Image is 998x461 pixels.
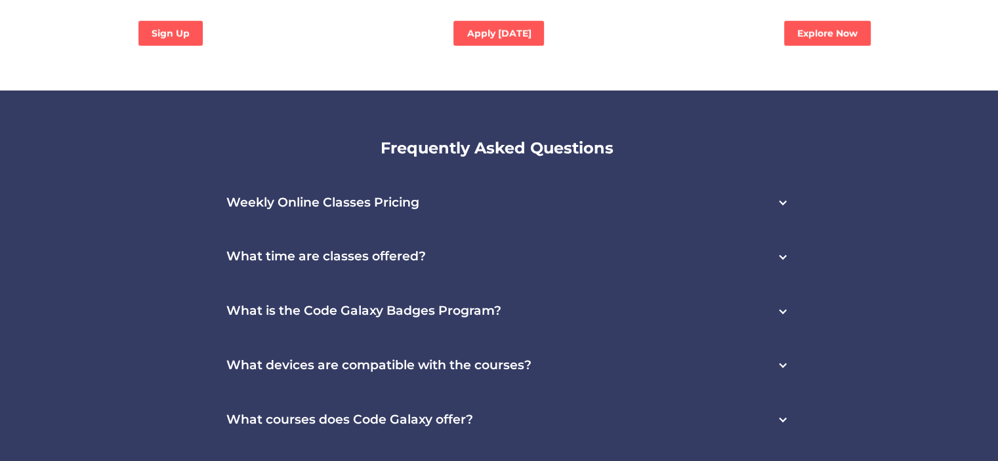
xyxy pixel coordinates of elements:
div: Weekly Online Classes Pricing [198,176,801,230]
h2: Frequently Asked Questions [167,136,828,160]
h3: What time are classes offered? [226,249,426,264]
div: What time are classes offered? [198,230,801,284]
h3: What devices are compatible with the courses? [226,358,531,373]
a: Explore Now [784,21,871,46]
a: Apply [DATE] [453,21,544,46]
h3: What is the Code Galaxy Badges Program? [226,304,501,319]
a: Sign Up [138,21,203,46]
h3: What courses does Code Galaxy offer? [226,412,473,428]
div: What courses does Code Galaxy offer? [198,393,801,447]
h3: Weekly Online Classes Pricing [226,195,419,210]
div: What devices are compatible with the courses? [198,338,801,393]
div: What is the Code Galaxy Badges Program? [198,284,801,338]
